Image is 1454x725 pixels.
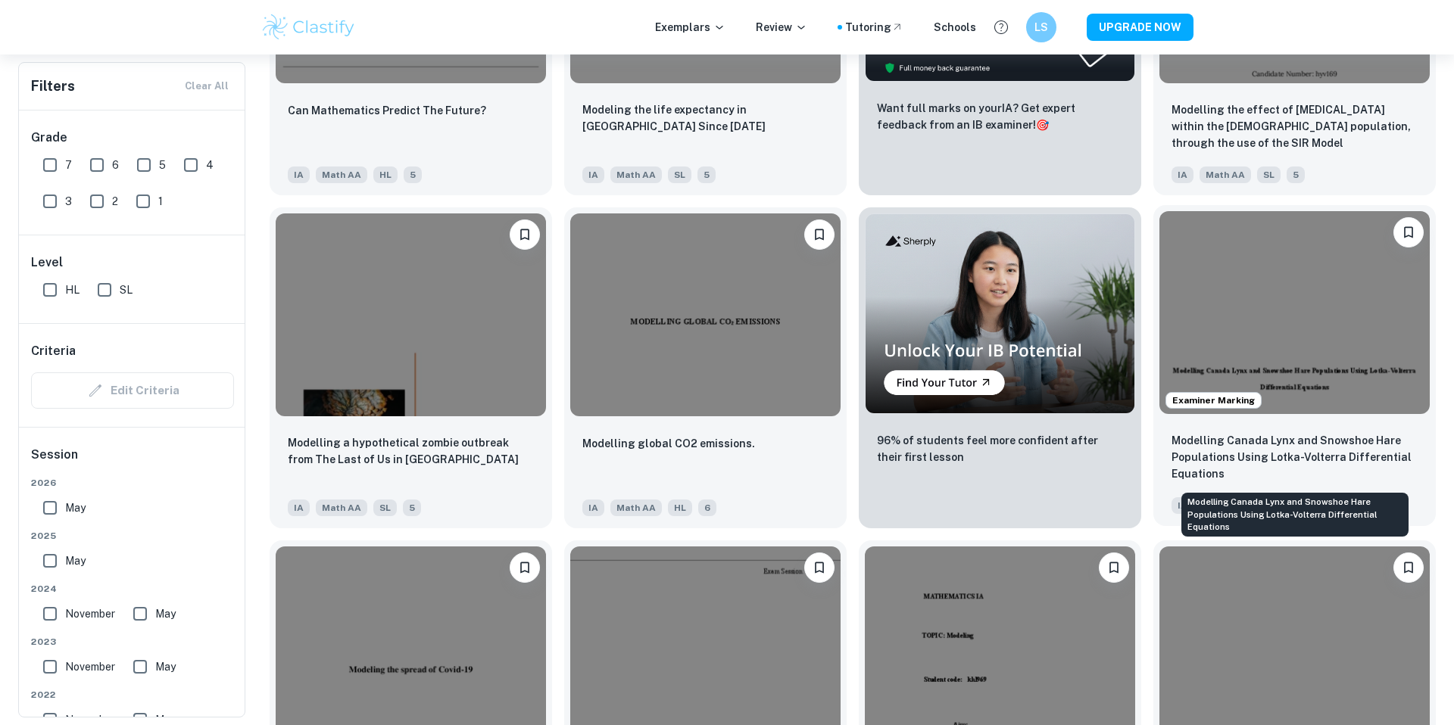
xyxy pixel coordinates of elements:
[206,157,214,173] span: 4
[1172,432,1418,482] p: Modelling Canada Lynx and Snowshoe Hare Populations Using Lotka-Volterra Differential Equations
[865,213,1135,415] img: Thumbnail
[373,166,398,183] span: HL
[65,499,86,516] span: May
[288,166,310,183] span: IA
[155,605,176,622] span: May
[316,499,367,516] span: Math AA
[1200,166,1251,183] span: Math AA
[403,499,421,516] span: 5
[65,282,80,298] span: HL
[988,14,1014,40] button: Help and Feedback
[404,166,422,183] span: 5
[1172,497,1193,514] span: IA
[112,157,119,173] span: 6
[31,129,234,147] h6: Grade
[655,19,725,36] p: Exemplars
[510,552,540,583] button: Bookmark
[1393,217,1424,247] button: Bookmark
[120,282,133,298] span: SL
[1166,394,1261,407] span: Examiner Marking
[1393,552,1424,583] button: Bookmark
[112,193,118,210] span: 2
[1036,119,1049,131] span: 🎯
[877,432,1123,465] p: 96% of students feel more confident after their first lesson
[1087,14,1193,41] button: UPGRADE NOW
[31,372,234,409] div: Criteria filters are unavailable when searching by topic
[698,499,716,516] span: 6
[155,658,176,675] span: May
[582,166,604,183] span: IA
[610,499,662,516] span: Math AA
[288,434,534,468] p: Modelling a hypothetical zombie outbreak from The Last of Us in Jyväskylä
[31,476,234,490] span: 2026
[65,552,86,569] span: May
[668,499,692,516] span: HL
[697,166,716,183] span: 5
[859,207,1141,528] a: Thumbnail96% of students feel more confident after their first lesson
[804,552,835,583] button: Bookmark
[1026,12,1056,42] button: LS
[276,213,546,416] img: Math AA IA example thumbnail: Modelling a hypothetical zombie outbreak
[288,102,486,119] p: Can Mathematics Predict The Future?
[65,658,115,675] span: November
[1153,207,1436,528] a: Examiner MarkingBookmarkModelling Canada Lynx and Snowshoe Hare Populations Using Lotka-Volterra ...
[288,499,310,516] span: IA
[31,254,234,272] h6: Level
[31,688,234,702] span: 2022
[31,76,75,97] h6: Filters
[877,100,1123,133] p: Want full marks on your IA ? Get expert feedback from an IB examiner!
[316,166,367,183] span: Math AA
[65,157,72,173] span: 7
[31,582,234,596] span: 2024
[65,605,115,622] span: November
[270,207,552,528] a: BookmarkModelling a hypothetical zombie outbreak from The Last of Us in JyväskyläIAMath AASL5
[564,207,847,528] a: BookmarkModelling global CO2 emissions.IAMath AAHL6
[31,529,234,543] span: 2025
[845,19,903,36] a: Tutoring
[582,499,604,516] span: IA
[1257,166,1281,183] span: SL
[65,193,72,210] span: 3
[510,219,540,250] button: Bookmark
[1033,19,1050,36] h6: LS
[1172,166,1193,183] span: IA
[1181,493,1409,537] div: Modelling Canada Lynx and Snowshoe Hare Populations Using Lotka-Volterra Differential Equations
[1172,101,1418,151] p: Modelling the effect of COVID-19 within the Australian population, through the use of the SIR Model
[610,166,662,183] span: Math AA
[373,499,397,516] span: SL
[582,435,755,452] p: Modelling global CO2 emissions.
[570,213,841,416] img: Math AA IA example thumbnail: Modelling global CO2 emissions.
[1287,166,1305,183] span: 5
[261,12,357,42] img: Clastify logo
[1099,552,1129,583] button: Bookmark
[934,19,976,36] a: Schools
[804,219,835,250] button: Bookmark
[158,193,163,210] span: 1
[31,446,234,476] h6: Session
[31,342,76,360] h6: Criteria
[582,101,828,135] p: Modeling the life expectancy in Pakistan Since 1960
[1159,211,1430,414] img: Math AA IA example thumbnail: Modelling Canada Lynx and Snowshoe Hare
[668,166,691,183] span: SL
[31,635,234,649] span: 2023
[159,157,166,173] span: 5
[756,19,807,36] p: Review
